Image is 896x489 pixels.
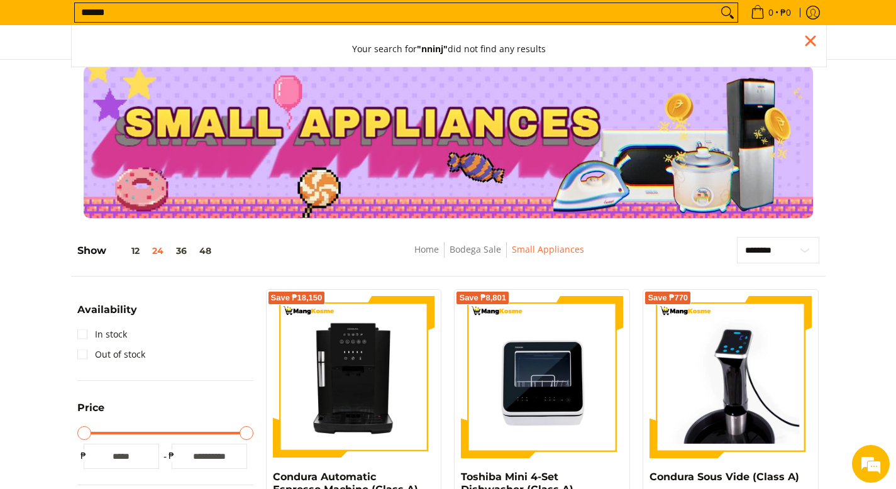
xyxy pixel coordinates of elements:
img: Toshiba Mini 4-Set Dishwasher (Class A) [461,296,623,458]
span: Save ₱18,150 [271,294,323,302]
a: Out of stock [77,344,145,365]
button: 12 [106,246,146,256]
strong: "nninj" [417,43,448,55]
span: Save ₱8,801 [459,294,506,302]
button: Search [717,3,738,22]
button: 24 [146,246,170,256]
summary: Open [77,305,137,324]
a: Condura Sous Vide (Class A) [650,471,799,483]
span: ₱ [165,449,178,462]
img: Condura Automatic Espresso Machine (Class A) [273,296,435,458]
img: Condura Sous Vide (Class A) [650,296,812,458]
button: 36 [170,246,193,256]
a: In stock [77,324,127,344]
div: Close pop up [801,31,820,50]
h5: Show [77,245,218,257]
span: Price [77,403,104,413]
span: Availability [77,305,137,315]
span: ₱0 [778,8,793,17]
a: Home [414,243,439,255]
button: 48 [193,246,218,256]
nav: Breadcrumbs [326,242,673,270]
summary: Open [77,403,104,422]
button: Your search for"nninj"did not find any results [340,31,558,67]
span: Save ₱770 [648,294,688,302]
span: 0 [766,8,775,17]
span: ₱ [77,449,90,462]
a: Small Appliances [512,243,584,255]
a: Bodega Sale [450,243,501,255]
span: • [747,6,795,19]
